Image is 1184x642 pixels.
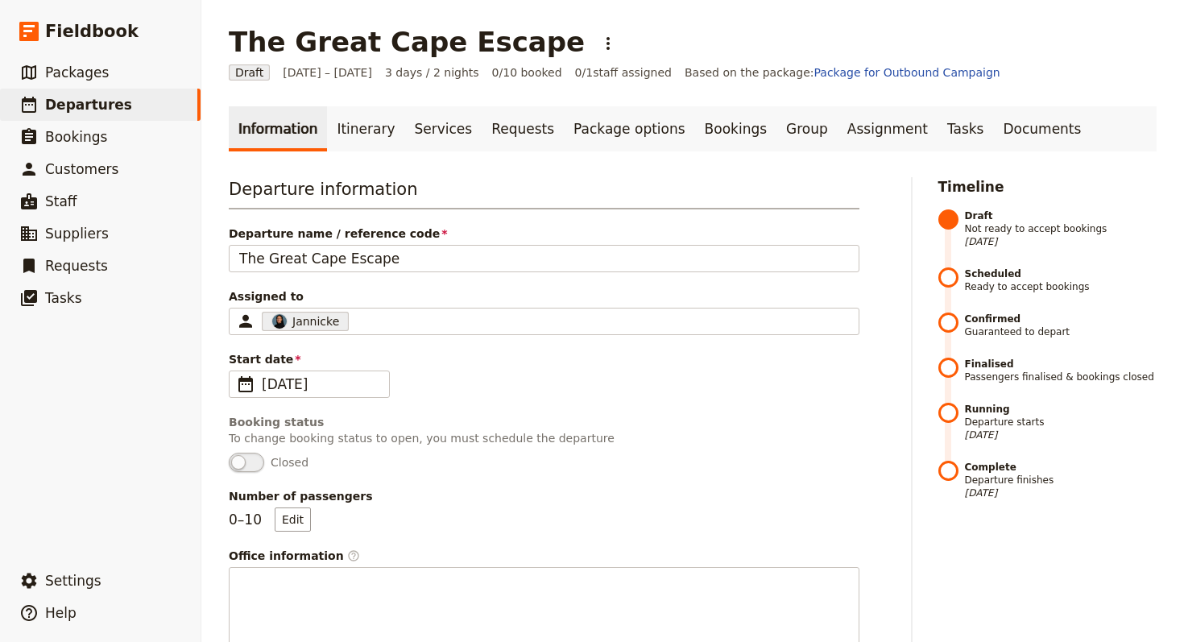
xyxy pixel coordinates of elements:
a: Documents [993,106,1091,151]
span: [DATE] [965,235,1157,248]
h3: Departure information [229,177,859,209]
p: To change booking status to open, you must schedule the departure [229,430,859,446]
h2: Timeline [938,177,1157,197]
span: Settings [45,573,101,589]
span: Departures [45,97,132,113]
span: Departure finishes [965,461,1157,499]
a: Group [776,106,838,151]
span: ​ [347,549,360,562]
span: Number of passengers [229,488,859,504]
span: Requests [45,258,108,274]
div: Booking status [229,414,859,430]
strong: Scheduled [965,267,1157,280]
p: 0 – 10 [229,507,311,532]
a: Package options [564,106,694,151]
a: Assignment [838,106,938,151]
div: Office information [229,548,859,564]
span: Passengers finalised & bookings closed [965,358,1157,383]
a: Bookings [695,106,776,151]
span: ​ [236,375,255,394]
input: Departure name / reference code [229,245,859,272]
span: Jannicke [292,313,339,329]
span: Customers [45,161,118,177]
span: Tasks [45,290,82,306]
a: Information [229,106,327,151]
span: [DATE] – [DATE] [283,64,372,81]
a: Package for Outbound Campaign [814,66,1000,79]
strong: Complete [965,461,1157,474]
span: Ready to accept bookings [965,267,1157,293]
span: [DATE] [965,429,1157,441]
span: 3 days / 2 nights [385,64,479,81]
span: Packages [45,64,109,81]
span: Departure starts [965,403,1157,441]
span: Draft [229,64,270,81]
a: Requests [482,106,564,151]
a: Itinerary [327,106,404,151]
span: [DATE] [965,487,1157,499]
span: Guaranteed to depart [965,313,1157,338]
strong: Draft [965,209,1157,222]
a: Services [405,106,482,151]
span: 0/10 booked [492,64,562,81]
img: Profile [271,313,288,329]
h1: The Great Cape Escape [229,26,585,58]
strong: Running [965,403,1157,416]
span: 0 / 1 staff assigned [575,64,672,81]
span: Staff [45,193,77,209]
button: Number of passengers0–10 [275,507,311,532]
span: Assigned to [229,288,859,304]
span: Based on the package: [685,64,1000,81]
span: [DATE] [262,375,379,394]
strong: Finalised [965,358,1157,371]
span: Departure name / reference code [229,226,859,242]
span: Fieldbook [45,19,139,43]
span: Help [45,605,77,621]
strong: Confirmed [965,313,1157,325]
input: Assigned toProfileJannickeClear input [352,312,355,331]
button: Actions [594,30,622,57]
span: Bookings [45,129,107,145]
span: Closed [271,454,308,470]
span: Not ready to accept bookings [965,209,1157,248]
span: Suppliers [45,226,109,242]
a: Tasks [938,106,994,151]
span: Start date [229,351,859,367]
